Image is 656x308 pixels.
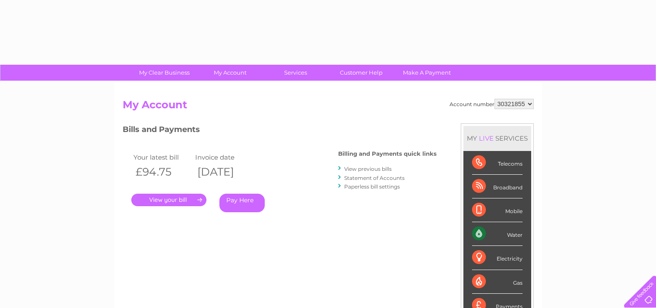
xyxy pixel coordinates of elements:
[131,194,206,206] a: .
[193,163,255,181] th: [DATE]
[131,163,193,181] th: £94.75
[344,175,405,181] a: Statement of Accounts
[450,99,534,109] div: Account number
[463,126,531,151] div: MY SERVICES
[260,65,331,81] a: Services
[477,134,495,142] div: LIVE
[472,246,523,270] div: Electricity
[123,99,534,115] h2: My Account
[344,183,400,190] a: Paperless bill settings
[219,194,265,212] a: Pay Here
[326,65,397,81] a: Customer Help
[472,175,523,198] div: Broadband
[391,65,463,81] a: Make A Payment
[472,198,523,222] div: Mobile
[123,123,437,138] h3: Bills and Payments
[131,151,193,163] td: Your latest bill
[472,222,523,246] div: Water
[129,65,200,81] a: My Clear Business
[194,65,266,81] a: My Account
[472,270,523,294] div: Gas
[338,151,437,157] h4: Billing and Payments quick links
[193,151,255,163] td: Invoice date
[472,151,523,175] div: Telecoms
[344,166,392,172] a: View previous bills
